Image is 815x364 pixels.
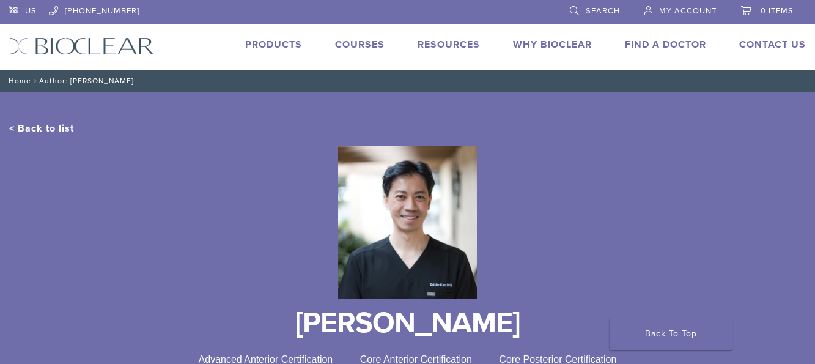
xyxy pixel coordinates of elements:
a: < Back to list [9,122,74,135]
span: 0 items [761,6,794,16]
a: Find A Doctor [625,39,706,51]
a: Products [245,39,302,51]
h1: [PERSON_NAME] [9,308,806,338]
a: Contact Us [739,39,806,51]
a: Courses [335,39,385,51]
span: My Account [659,6,717,16]
img: Bioclear [338,146,477,299]
a: Home [5,76,31,85]
a: Back To Top [610,318,732,350]
img: Bioclear [9,37,154,55]
span: Search [586,6,620,16]
span: / [31,78,39,84]
a: Why Bioclear [513,39,592,51]
a: Resources [418,39,480,51]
